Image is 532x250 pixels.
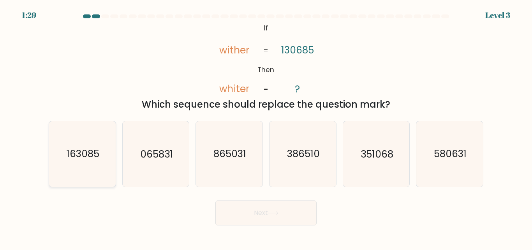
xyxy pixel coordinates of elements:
text: 386510 [287,147,320,161]
text: 351068 [361,147,393,161]
tspan: = [264,85,269,94]
div: 1:29 [22,9,36,21]
tspan: ? [295,82,300,96]
div: Which sequence should replace the question mark? [53,98,479,112]
div: Level 3 [485,9,510,21]
text: 065831 [140,147,173,161]
tspan: If [264,23,268,33]
text: 865031 [213,147,246,161]
tspan: whiter [219,82,249,96]
svg: @import url('[URL][DOMAIN_NAME]); [205,21,327,96]
text: 580631 [434,147,467,161]
tspan: Then [258,66,275,75]
text: 163085 [67,147,99,161]
button: Next [215,200,317,225]
tspan: = [264,46,269,55]
tspan: wither [219,43,249,57]
tspan: 130685 [281,43,314,57]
